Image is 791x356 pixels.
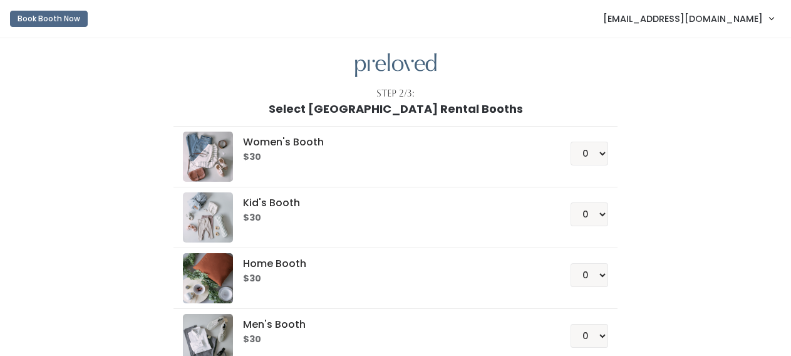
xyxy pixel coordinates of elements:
div: Step 2/3: [376,87,415,100]
h5: Kid's Booth [243,197,540,209]
h6: $30 [243,274,540,284]
img: preloved logo [183,253,233,303]
h5: Home Booth [243,258,540,270]
img: preloved logo [183,132,233,182]
span: [EMAIL_ADDRESS][DOMAIN_NAME] [603,12,763,26]
img: preloved logo [183,192,233,243]
img: preloved logo [355,53,437,78]
a: Book Booth Now [10,5,88,33]
h5: Women's Booth [243,137,540,148]
h6: $30 [243,335,540,345]
h6: $30 [243,213,540,223]
h5: Men's Booth [243,319,540,330]
button: Book Booth Now [10,11,88,27]
a: [EMAIL_ADDRESS][DOMAIN_NAME] [591,5,786,32]
h1: Select [GEOGRAPHIC_DATA] Rental Booths [269,103,523,115]
h6: $30 [243,152,540,162]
